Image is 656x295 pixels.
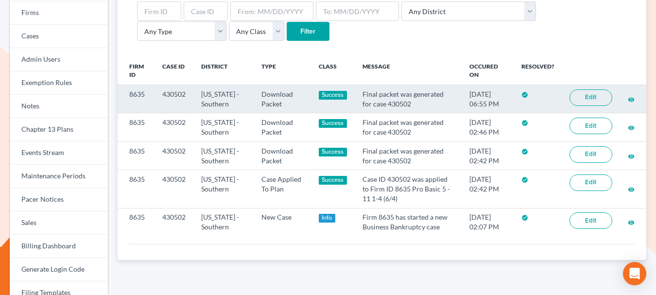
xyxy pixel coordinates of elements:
th: Message [355,57,462,85]
a: visibility [628,123,635,131]
td: [US_STATE] - Southern [193,170,254,208]
td: Final packet was generated for case 430502 [355,85,462,113]
td: Firm 8635 has started a new Business Bankruptcy case [355,208,462,236]
td: 430502 [155,113,193,141]
input: Case ID [184,1,228,21]
i: check_circle [521,214,528,221]
i: check_circle [521,148,528,155]
i: check_circle [521,120,528,126]
th: Case ID [155,57,193,85]
div: Info [319,214,335,223]
td: 8635 [118,141,155,170]
td: New Case [254,208,311,236]
div: Success [319,91,347,100]
div: Success [319,119,347,128]
div: Success [319,148,347,156]
a: Generate Login Code [10,258,108,281]
i: visibility [628,153,635,160]
a: Cases [10,25,108,48]
div: Success [319,176,347,185]
td: [DATE] 06:55 PM [462,85,514,113]
td: [DATE] 02:46 PM [462,113,514,141]
a: Sales [10,211,108,235]
a: visibility [628,95,635,103]
td: Download Packet [254,113,311,141]
td: Case Applied To Plan [254,170,311,208]
a: Notes [10,95,108,118]
a: Edit [570,212,612,229]
input: Filter [287,22,329,41]
i: visibility [628,124,635,131]
th: Type [254,57,311,85]
div: Open Intercom Messenger [623,262,646,285]
i: check_circle [521,91,528,98]
td: [US_STATE] - Southern [193,85,254,113]
a: Edit [570,146,612,163]
a: Pacer Notices [10,188,108,211]
i: visibility [628,96,635,103]
th: Occured On [462,57,514,85]
a: Edit [570,174,612,191]
input: To: MM/DD/YYYY [316,1,399,21]
td: Download Packet [254,85,311,113]
i: visibility [628,219,635,226]
td: 8635 [118,170,155,208]
th: District [193,57,254,85]
td: [US_STATE] - Southern [193,113,254,141]
i: visibility [628,186,635,193]
td: [DATE] 02:42 PM [462,170,514,208]
a: Maintenance Periods [10,165,108,188]
td: 430502 [155,85,193,113]
td: [DATE] 02:07 PM [462,208,514,236]
a: Events Stream [10,141,108,165]
td: Final packet was generated for case 430502 [355,141,462,170]
td: 430502 [155,170,193,208]
th: Firm ID [118,57,155,85]
td: 8635 [118,113,155,141]
a: visibility [628,152,635,160]
th: Class [311,57,355,85]
td: [US_STATE] - Southern [193,208,254,236]
a: Admin Users [10,48,108,71]
td: [DATE] 02:42 PM [462,141,514,170]
td: 8635 [118,85,155,113]
i: check_circle [521,176,528,183]
a: Exemption Rules [10,71,108,95]
td: Final packet was generated for case 430502 [355,113,462,141]
td: Case ID 430502 was applied to Firm ID 8635 Pro Basic 5 - 11 1-4 (6/4) [355,170,462,208]
a: visibility [628,185,635,193]
th: Resolved? [514,57,562,85]
a: Edit [570,118,612,134]
a: visibility [628,218,635,226]
a: Firms [10,1,108,25]
td: 8635 [118,208,155,236]
td: [US_STATE] - Southern [193,141,254,170]
td: 430502 [155,208,193,236]
td: Download Packet [254,141,311,170]
a: Chapter 13 Plans [10,118,108,141]
a: Billing Dashboard [10,235,108,258]
td: 430502 [155,141,193,170]
a: Edit [570,89,612,106]
input: From: MM/DD/YYYY [230,1,313,21]
input: Firm ID [137,1,181,21]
